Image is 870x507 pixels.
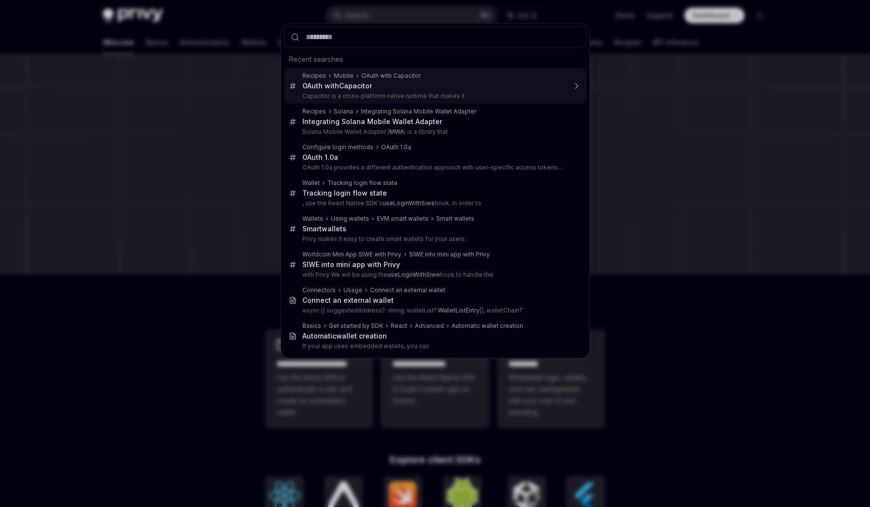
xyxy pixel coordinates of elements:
[409,251,490,258] div: SIWE into mini app with Privy
[302,117,442,126] div: Integrating Solana Mobile Wallet Adapter
[302,215,323,223] div: Wallets
[302,179,320,187] div: Wallet
[302,271,566,279] p: with Privy We will be using the hook to handle the
[302,128,566,136] p: Solana Mobile Wallet Adapter ( ) is a library that
[339,82,357,90] b: Capa
[302,322,321,330] div: Basics
[328,179,398,187] div: Tracking login flow state
[415,322,444,330] div: Advanced
[389,128,404,135] b: MWA
[302,108,326,115] div: Recipes
[289,55,343,64] span: Recent searches
[302,143,373,151] div: Configure login methods
[361,108,476,115] div: Integrating Solana Mobile Wallet Adapter
[334,72,354,80] div: Mobile
[302,251,401,258] div: Worldcoin Mini App SIWE with Privy
[438,307,480,314] b: WalletListEntry
[452,322,523,330] div: Automatic wallet creation
[334,108,353,115] div: Solana
[302,72,326,80] div: Recipes
[436,215,474,223] div: Smart wallets
[302,164,566,171] p: OAuth 1.0a provides a different authentication approach with user-specific access tokens and separat
[302,82,372,90] div: OAuth with citor
[302,307,566,314] p: async ({ suggestedAddress?: string, walletList?: [], walletChainT
[302,286,336,294] div: Connectors
[302,153,338,162] div: OAuth 1.0a
[391,322,407,330] div: React
[302,189,387,197] div: Tracking login flow state
[302,199,566,207] p: , use the React Native SDK's hook. In order to
[331,215,369,223] div: Using wallets
[343,286,362,294] div: Usage
[387,271,440,278] b: useLoginWithSiwe
[302,225,346,233] div: wallets
[302,225,322,233] b: Smart
[302,260,400,269] div: SIWE into mini app with Privy
[377,215,428,223] div: EVM smart wallets
[361,72,421,80] div: OAuth with Capacitor
[302,342,566,350] p: If your app uses embedded wallets, you can
[302,235,566,243] p: Privy makes it easy to create smart wallets for your users.
[302,296,394,305] div: Connect an external wallet
[302,92,566,100] p: Capacitor is a cross-platform native runtime that makes it
[302,332,336,340] b: Automatic
[381,143,411,151] div: OAuth 1.0a
[383,199,435,207] b: useLoginWithSiws
[370,286,445,294] div: Connect an external wallet
[302,332,387,340] div: wallet creation
[329,322,383,330] div: Get started by SDK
